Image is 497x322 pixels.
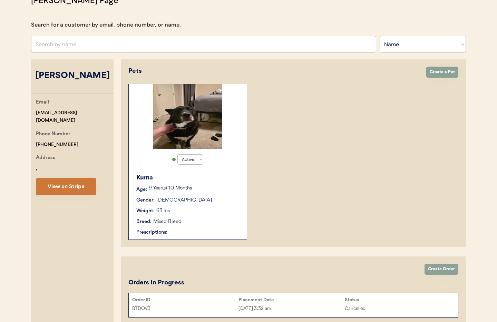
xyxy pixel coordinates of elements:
button: Create Order [425,264,458,275]
div: Mixed Breed [153,218,182,225]
div: Phone Number [36,130,70,139]
button: Create a Pet [426,67,458,78]
div: Age: [136,186,147,193]
div: Kuma [136,173,240,183]
div: Cancelled [345,305,451,313]
div: Order ID [132,297,238,303]
div: Weight: [136,207,155,215]
div: [PERSON_NAME] [31,69,114,82]
div: Email [36,98,49,107]
div: Pets [128,67,419,76]
div: 63 lbs [156,207,170,215]
div: Gender: [136,197,155,204]
div: BTDOV3 [132,305,238,313]
div: Placement Date [238,297,345,303]
div: [DEMOGRAPHIC_DATA] [156,197,212,204]
div: Orders In Progress [128,278,184,287]
button: View on Stripe [36,178,96,195]
div: [DATE] 3:32 am [238,305,345,313]
div: [EMAIL_ADDRESS][DOMAIN_NAME] [36,109,114,125]
div: Address [36,154,55,163]
div: Prescriptions: [136,229,167,236]
div: [PHONE_NUMBER] [36,141,78,149]
div: Status [345,297,451,303]
img: 1000003407.jpg [153,84,222,149]
div: , [36,165,37,173]
div: Search for a customer by email, phone number, or name. [31,21,181,29]
div: Breed: [136,218,152,225]
p: 9 Year(s) 10 Months [149,186,240,191]
input: Search by name [31,36,376,52]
